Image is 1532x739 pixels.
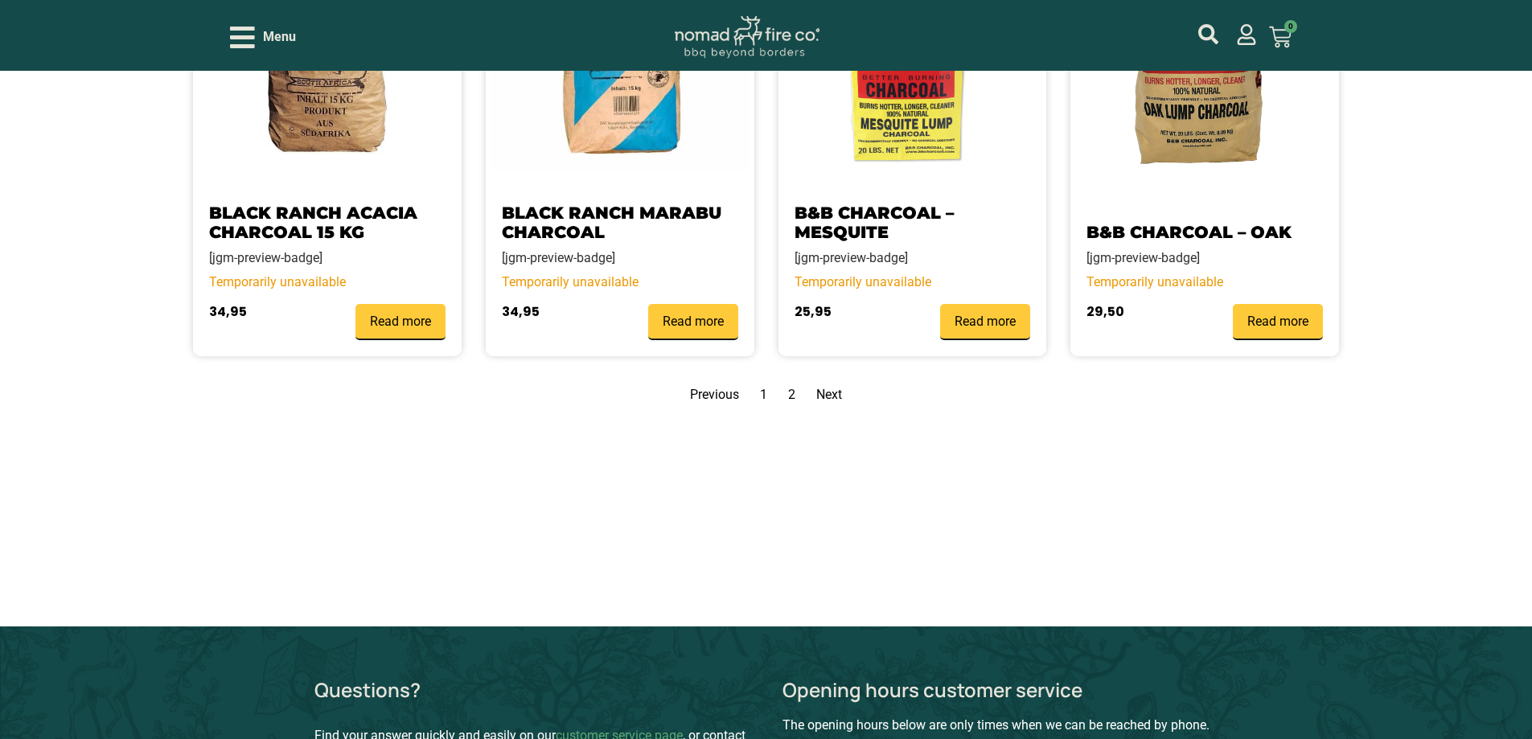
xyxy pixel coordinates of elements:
[193,385,1338,404] nav: Pagination
[648,304,738,340] a: Read more about “Black Ranch Marabu Charcoal”
[209,302,247,321] span: 34,95
[314,680,421,700] p: Questions?
[209,248,322,268] div: [jgm-preview-badge]
[209,203,417,242] a: Black Ranch Acacia Charcoal 15 kg
[502,302,540,321] span: 34,95
[1284,20,1297,33] span: 0
[230,23,296,51] div: Open/Close Menu
[355,304,446,340] a: Read more about “Black Ranch Acacia Charcoal 15 kg”
[940,304,1030,340] a: Read more about “B&B Charcoal - Mesquite”
[795,248,908,268] div: [jgm-preview-badge]
[502,273,738,292] p: Temporarily unavailable
[1468,675,1516,723] iframe: Brevo live chat
[1086,222,1292,242] a: B&B Charcoal – Oak
[690,387,739,402] span: Previous
[502,203,721,242] a: Black Ranch Marabu Charcoal
[209,273,446,292] p: Temporarily unavailable
[816,387,842,402] a: Next
[782,680,1218,700] p: Opening hours customer service
[760,387,767,402] span: 1
[263,27,296,47] span: Menu
[1086,273,1323,292] p: Temporarily unavailable
[1250,16,1311,58] a: 0
[1086,248,1200,268] div: [jgm-preview-badge]
[795,273,1031,292] p: Temporarily unavailable
[1233,304,1323,340] a: Read more about “B&B Charcoal - Oak”
[502,248,615,268] div: [jgm-preview-badge]
[675,16,819,59] img: Nomad Logo
[1198,24,1218,44] a: mijn account
[1236,24,1257,45] a: mijn account
[795,302,832,321] span: 25,95
[788,387,795,402] a: 2
[795,203,954,242] a: B&B Charcoal – Mesquite
[1086,302,1124,321] span: 29,50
